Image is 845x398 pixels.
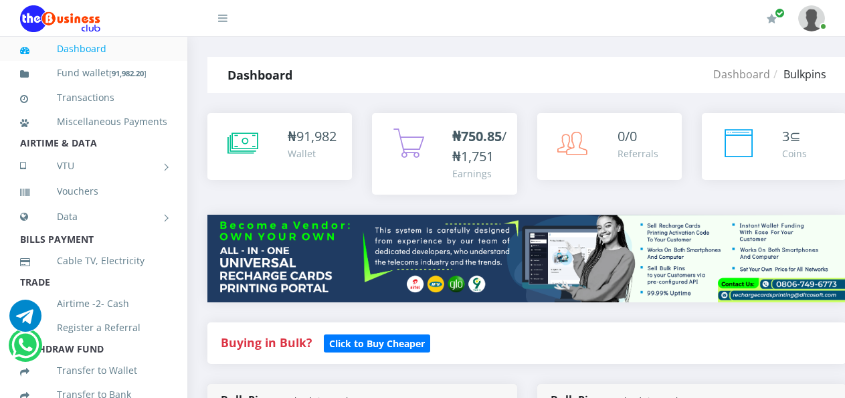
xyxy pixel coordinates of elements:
a: Airtime -2- Cash [20,288,167,319]
i: Renew/Upgrade Subscription [767,13,777,24]
a: Register a Referral [20,312,167,343]
a: Data [20,200,167,233]
a: Miscellaneous Payments [20,106,167,137]
div: Referrals [618,146,658,161]
span: 91,982 [296,127,337,145]
strong: Dashboard [227,67,292,83]
div: Coins [782,146,807,161]
img: Logo [20,5,100,32]
b: Click to Buy Cheaper [329,337,425,350]
a: VTU [20,149,167,183]
a: Dashboard [20,33,167,64]
span: 3 [782,127,789,145]
span: /₦1,751 [452,127,506,165]
span: 0/0 [618,127,637,145]
div: Wallet [288,146,337,161]
div: ₦ [288,126,337,146]
a: Transactions [20,82,167,113]
b: ₦750.85 [452,127,502,145]
li: Bulkpins [770,66,826,82]
a: Fund wallet[91,982.20] [20,58,167,89]
div: Earnings [452,167,506,181]
a: ₦750.85/₦1,751 Earnings [372,113,517,195]
a: Vouchers [20,176,167,207]
img: User [798,5,825,31]
a: Chat for support [11,339,39,361]
strong: Buying in Bulk? [221,334,312,351]
a: Click to Buy Cheaper [324,334,430,351]
div: ⊆ [782,126,807,146]
a: ₦91,982 Wallet [207,113,352,180]
a: Chat for support [9,310,41,332]
a: Dashboard [713,67,770,82]
small: [ ] [109,68,147,78]
a: Cable TV, Electricity [20,245,167,276]
a: 0/0 Referrals [537,113,682,180]
a: Transfer to Wallet [20,355,167,386]
b: 91,982.20 [112,68,144,78]
span: Renew/Upgrade Subscription [775,8,785,18]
